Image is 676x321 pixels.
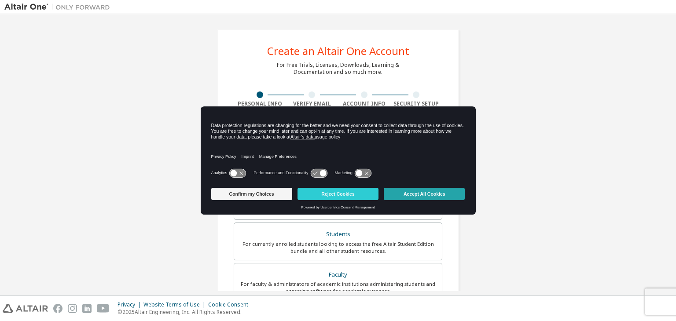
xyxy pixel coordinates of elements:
[234,100,286,107] div: Personal Info
[118,308,253,316] p: © 2025 Altair Engineering, Inc. All Rights Reserved.
[286,100,338,107] div: Verify Email
[118,301,143,308] div: Privacy
[239,228,437,241] div: Students
[239,241,437,255] div: For currently enrolled students looking to access the free Altair Student Edition bundle and all ...
[68,304,77,313] img: instagram.svg
[277,62,399,76] div: For Free Trials, Licenses, Downloads, Learning & Documentation and so much more.
[267,46,409,56] div: Create an Altair One Account
[390,100,443,107] div: Security Setup
[239,269,437,281] div: Faculty
[3,304,48,313] img: altair_logo.svg
[97,304,110,313] img: youtube.svg
[4,3,114,11] img: Altair One
[239,281,437,295] div: For faculty & administrators of academic institutions administering students and accessing softwa...
[143,301,208,308] div: Website Terms of Use
[208,301,253,308] div: Cookie Consent
[338,100,390,107] div: Account Info
[82,304,92,313] img: linkedin.svg
[53,304,62,313] img: facebook.svg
